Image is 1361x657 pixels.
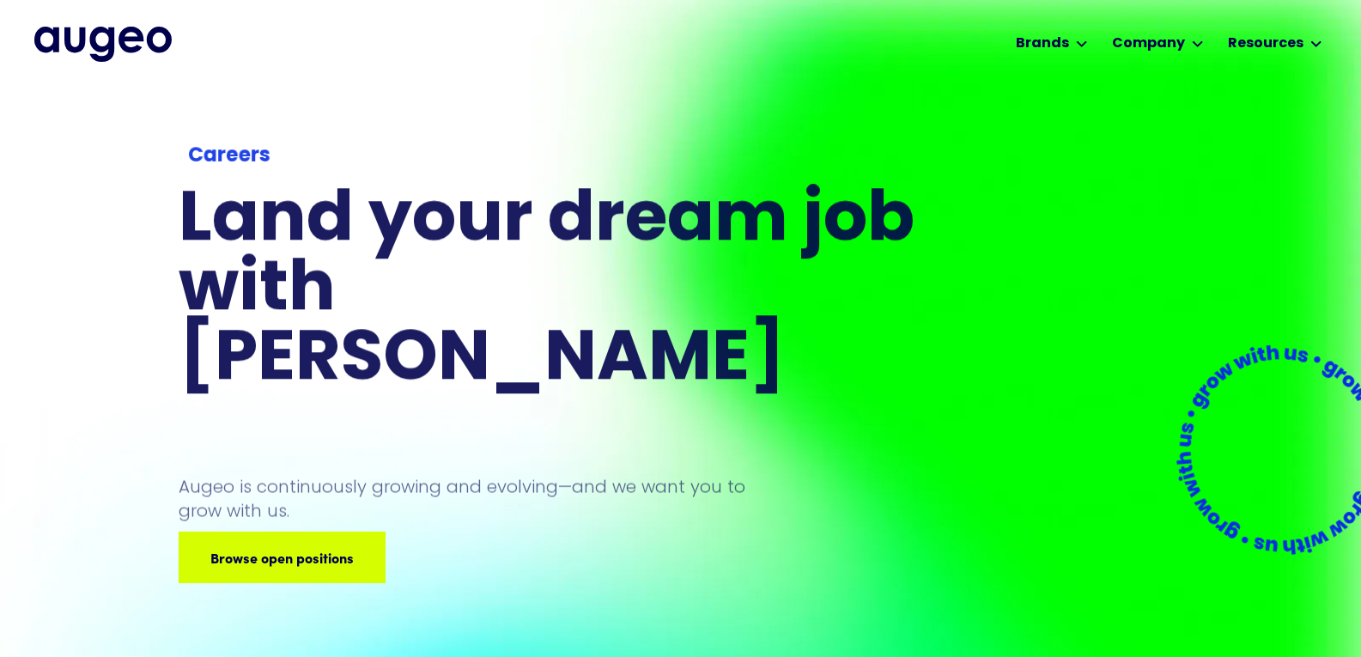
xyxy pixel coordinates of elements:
[1112,33,1185,54] div: Company
[179,475,769,523] p: Augeo is continuously growing and evolving—and we want you to grow with us.
[34,27,172,61] img: Augeo's full logo in midnight blue.
[34,27,172,61] a: home
[1228,33,1303,54] div: Resources
[188,146,270,166] strong: Careers
[179,532,386,583] a: Browse open positions
[1016,33,1069,54] div: Brands
[179,187,920,396] h1: Land your dream job﻿ with [PERSON_NAME]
